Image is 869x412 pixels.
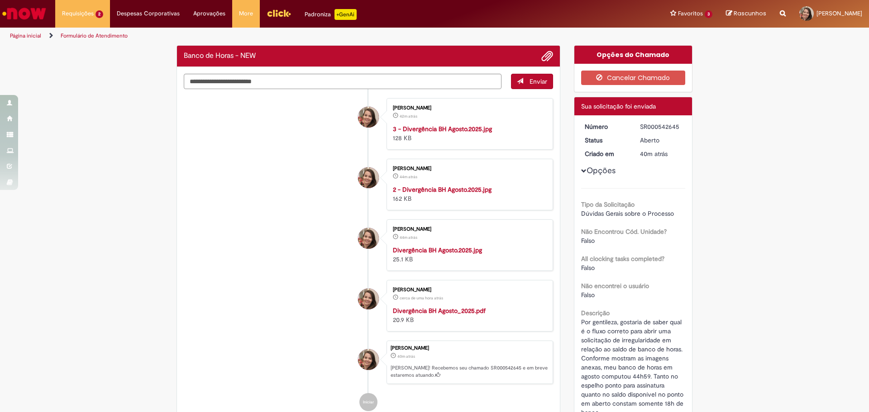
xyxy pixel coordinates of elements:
time: 30/08/2025 09:21:57 [397,354,415,359]
div: Fabiola Guanho Nunes [358,167,379,188]
p: +GenAi [334,9,357,20]
span: 40m atrás [640,150,668,158]
div: 25.1 KB [393,246,544,264]
a: 3 - Divergência BH Agosto.2025.jpg [393,125,492,133]
b: Não Encontrou Cód. Unidade? [581,227,667,236]
span: Falso [581,237,595,245]
span: cerca de uma hora atrás [400,295,443,301]
span: Despesas Corporativas [117,9,180,18]
div: Fabiola Guanho Nunes [358,107,379,128]
span: Dúvidas Gerais sobre o Processo [581,209,674,218]
div: Padroniza [305,9,357,20]
div: [PERSON_NAME] [391,346,548,351]
ul: Trilhas de página [7,28,573,44]
div: 20.9 KB [393,306,544,324]
b: Tipo da Solicitação [581,200,635,208]
img: ServiceNow [1,5,48,23]
button: Cancelar Chamado [581,71,686,85]
time: 30/08/2025 09:17:58 [400,235,417,240]
div: [PERSON_NAME] [393,166,544,171]
span: 42m atrás [400,114,417,119]
span: [PERSON_NAME] [816,9,862,17]
p: [PERSON_NAME]! Recebemos seu chamado SR000542645 e em breve estaremos atuando. [391,365,548,379]
span: Sua solicitação foi enviada [581,102,656,110]
div: 30/08/2025 09:21:57 [640,149,682,158]
a: Formulário de Atendimento [61,32,128,39]
div: 128 KB [393,124,544,142]
span: 44m atrás [400,174,417,180]
div: [PERSON_NAME] [393,227,544,232]
a: Divergência BH Agosto_2025.pdf [393,307,486,315]
div: Opções do Chamado [574,46,692,64]
a: Página inicial [10,32,41,39]
div: SR000542645 [640,122,682,131]
div: [PERSON_NAME] [393,287,544,293]
a: Divergência BH Agosto.2025.jpg [393,246,482,254]
span: Falso [581,264,595,272]
time: 30/08/2025 09:19:43 [400,114,417,119]
time: 30/08/2025 09:21:57 [640,150,668,158]
a: Rascunhos [726,9,766,18]
span: 2 [95,10,103,18]
dt: Status [578,136,634,145]
div: Aberto [640,136,682,145]
span: Rascunhos [734,9,766,18]
div: Fabiola Guanho Nunes [358,289,379,309]
div: Fabiola Guanho Nunes [358,228,379,249]
span: 40m atrás [397,354,415,359]
div: [PERSON_NAME] [393,105,544,111]
button: Enviar [511,74,553,89]
span: Enviar [530,77,547,85]
time: 30/08/2025 09:14:15 [400,295,443,301]
dt: Criado em [578,149,634,158]
div: Fabiola Guanho Nunes [358,349,379,370]
b: Não encontrei o usuário [581,282,649,290]
textarea: Digite sua mensagem aqui... [184,74,501,89]
span: Aprovações [193,9,225,18]
div: 162 KB [393,185,544,203]
span: More [239,9,253,18]
b: All clocking tasks completed? [581,255,664,263]
time: 30/08/2025 09:17:58 [400,174,417,180]
button: Adicionar anexos [541,50,553,62]
a: 2 - Divergência BH Agosto.2025.jpg [393,185,492,194]
span: Requisições [62,9,94,18]
span: Falso [581,291,595,299]
span: 3 [705,10,712,18]
img: click_logo_yellow_360x200.png [267,6,291,20]
span: 44m atrás [400,235,417,240]
li: Fabiola Guanho Nunes [184,341,553,384]
dt: Número [578,122,634,131]
b: Descrição [581,309,610,317]
span: Favoritos [678,9,703,18]
h2: Banco de Horas - NEW Histórico de tíquete [184,52,256,60]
